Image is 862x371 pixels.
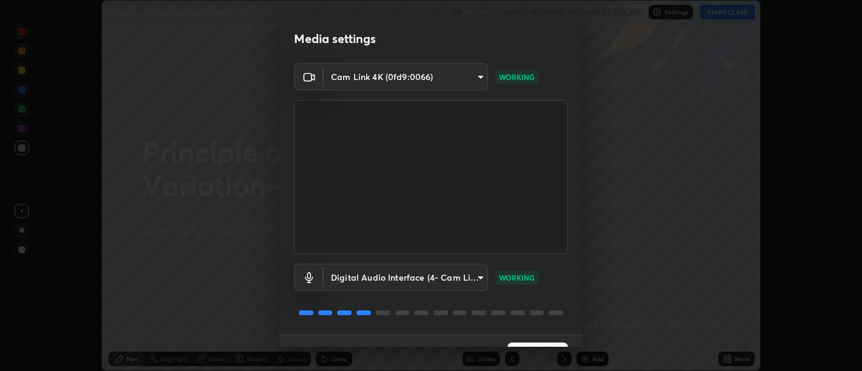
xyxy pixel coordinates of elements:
[507,343,568,367] button: Next
[294,31,376,47] h2: Media settings
[499,272,535,283] p: WORKING
[324,264,488,291] div: Cam Link 4K (0fd9:0066)
[324,63,488,90] div: Cam Link 4K (0fd9:0066)
[499,72,535,82] p: WORKING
